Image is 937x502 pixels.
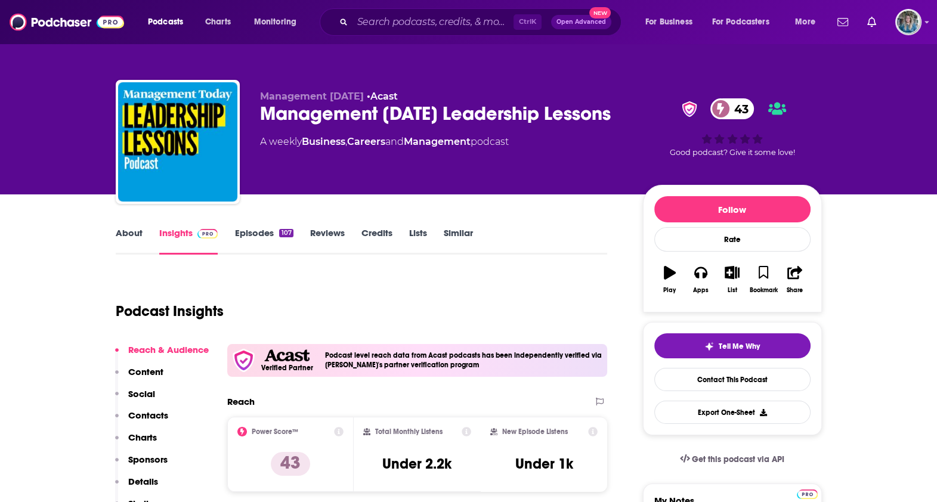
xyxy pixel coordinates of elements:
span: Ctrl K [514,14,542,30]
img: Acast [264,349,310,362]
h1: Podcast Insights [116,302,224,320]
button: open menu [140,13,199,32]
a: InsightsPodchaser Pro [159,227,218,255]
button: Charts [115,432,157,454]
img: verified Badge [678,101,701,117]
button: Contacts [115,410,168,432]
p: 43 [271,452,310,476]
span: , [345,136,347,147]
div: Share [787,287,803,294]
div: Rate [654,227,811,252]
span: Charts [205,14,231,30]
div: verified Badge43Good podcast? Give it some love! [643,91,822,165]
a: Charts [197,13,238,32]
h2: Total Monthly Listens [375,427,443,436]
button: Show profile menu [895,9,921,35]
h2: Power Score™ [252,427,298,436]
a: Credits [361,227,392,255]
p: Social [128,388,155,399]
input: Search podcasts, credits, & more... [352,13,514,32]
button: Export One-Sheet [654,401,811,424]
h2: Reach [227,396,255,407]
button: Follow [654,196,811,222]
p: Reach & Audience [128,344,209,355]
a: Show notifications dropdown [862,12,881,32]
img: Podchaser Pro [797,489,818,499]
p: Sponsors [128,454,168,465]
p: Details [128,476,158,487]
p: Charts [128,432,157,443]
img: Podchaser Pro [197,229,218,238]
a: Pro website [797,488,818,499]
img: User Profile [895,9,921,35]
a: Lists [409,227,427,255]
a: Get this podcast via API [670,445,794,474]
img: Management Today's Leadership Lessons [118,82,237,202]
a: Careers [347,136,385,147]
a: Management [404,136,471,147]
span: Open Advanced [556,19,606,25]
span: New [589,7,611,18]
span: 43 [722,98,754,119]
button: Social [115,388,155,410]
p: Contacts [128,410,168,421]
a: Reviews [310,227,345,255]
button: Reach & Audience [115,344,209,366]
span: • [367,91,398,102]
span: Get this podcast via API [692,454,784,464]
a: Business [302,136,345,147]
button: Sponsors [115,454,168,476]
div: Search podcasts, credits, & more... [331,8,633,36]
div: Apps [693,287,709,294]
div: A weekly podcast [260,135,509,149]
a: 43 [710,98,754,119]
button: Play [654,258,685,301]
button: List [716,258,747,301]
span: Podcasts [148,14,183,30]
div: List [728,287,737,294]
h5: Verified Partner [261,364,313,371]
h3: Under 1k [515,455,573,473]
p: Content [128,366,163,377]
span: Tell Me Why [719,342,760,351]
span: Management [DATE] [260,91,364,102]
span: For Business [645,14,692,30]
button: Content [115,366,163,388]
span: More [795,14,815,30]
div: 107 [279,229,293,237]
a: Episodes107 [234,227,293,255]
a: Acast [370,91,398,102]
a: About [116,227,143,255]
img: verfied icon [232,349,255,372]
span: For Podcasters [712,14,769,30]
a: Contact This Podcast [654,368,811,391]
button: open menu [637,13,707,32]
button: open menu [704,13,787,32]
span: Logged in as EllaDavidson [895,9,921,35]
div: Play [663,287,676,294]
button: Apps [685,258,716,301]
button: open menu [787,13,830,32]
button: Share [779,258,810,301]
a: Show notifications dropdown [833,12,853,32]
h4: Podcast level reach data from Acast podcasts has been independently verified via [PERSON_NAME]'s ... [325,351,603,369]
span: Monitoring [254,14,296,30]
h2: New Episode Listens [502,427,568,436]
span: Good podcast? Give it some love! [670,148,795,157]
a: Similar [444,227,473,255]
button: open menu [246,13,312,32]
h3: Under 2.2k [382,455,452,473]
button: tell me why sparkleTell Me Why [654,333,811,358]
button: Bookmark [748,258,779,301]
div: Bookmark [749,287,777,294]
button: Details [115,476,158,498]
span: and [385,136,404,147]
img: Podchaser - Follow, Share and Rate Podcasts [10,11,124,33]
img: tell me why sparkle [704,342,714,351]
button: Open AdvancedNew [551,15,611,29]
